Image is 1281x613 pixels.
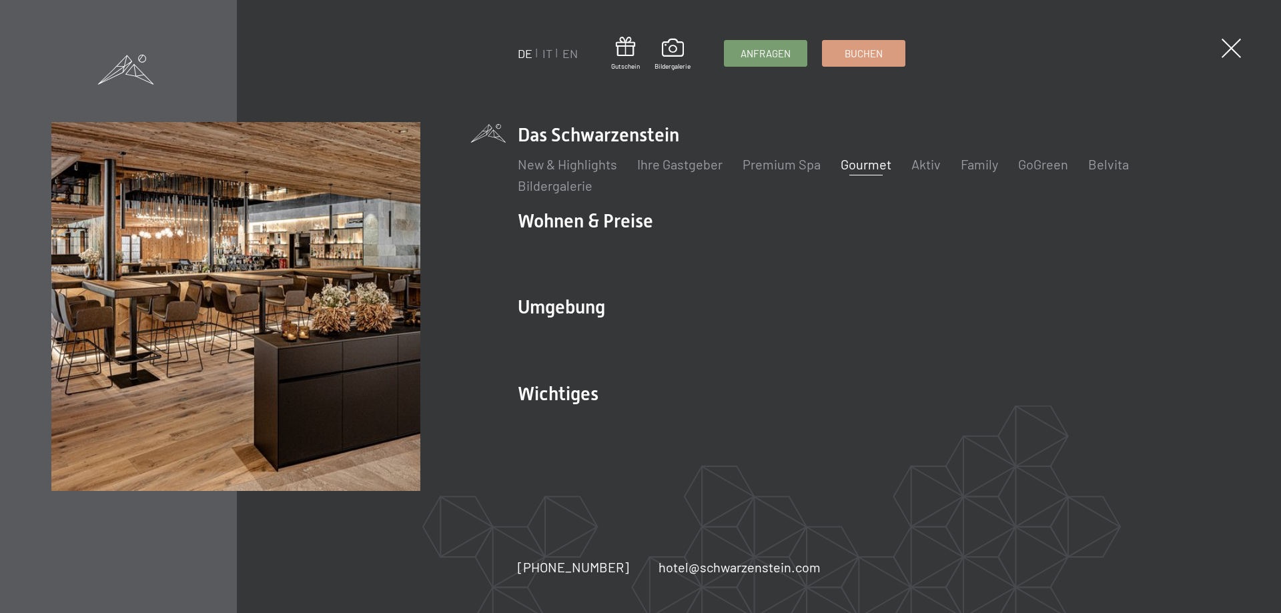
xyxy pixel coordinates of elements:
a: hotel@schwarzenstein.com [659,558,821,576]
span: Gutschein [611,61,640,71]
a: IT [542,46,552,61]
a: Premium Spa [743,156,821,172]
span: Buchen [845,47,883,61]
a: Aktiv [911,156,941,172]
a: Family [961,156,998,172]
span: Bildergalerie [655,61,691,71]
a: Gourmet [841,156,891,172]
a: Bildergalerie [655,39,691,71]
a: GoGreen [1018,156,1068,172]
a: Ihre Gastgeber [637,156,723,172]
a: Bildergalerie [518,177,592,193]
span: [PHONE_NUMBER] [518,559,629,575]
a: New & Highlights [518,156,617,172]
span: Anfragen [741,47,791,61]
a: [PHONE_NUMBER] [518,558,629,576]
a: DE [518,46,532,61]
a: Belvita [1088,156,1129,172]
a: EN [562,46,578,61]
a: Anfragen [725,41,807,66]
a: Gutschein [611,37,640,71]
a: Buchen [823,41,905,66]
